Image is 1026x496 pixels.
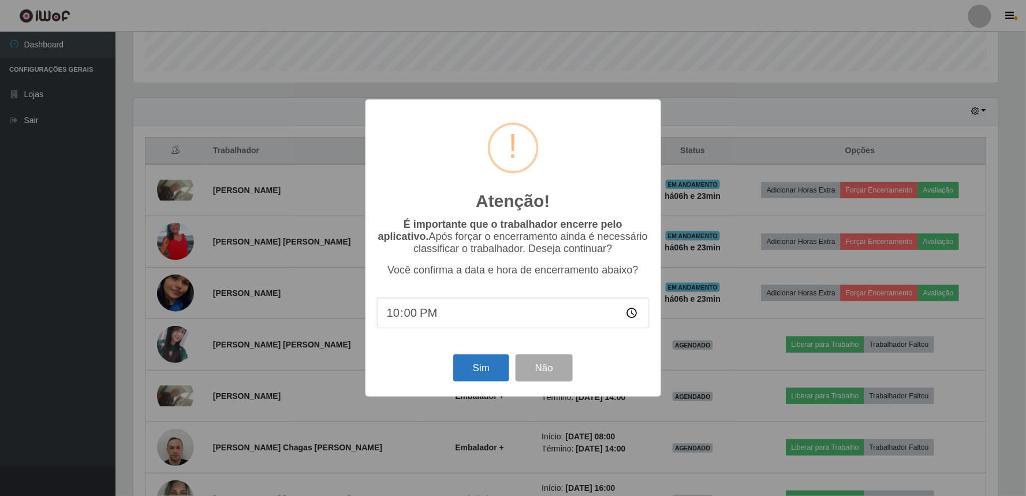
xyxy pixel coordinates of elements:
button: Sim [453,354,509,382]
p: Após forçar o encerramento ainda é necessário classificar o trabalhador. Deseja continuar? [377,219,650,255]
p: Você confirma a data e hora de encerramento abaixo? [377,264,650,276]
b: É importante que o trabalhador encerre pelo aplicativo. [378,219,622,242]
h2: Atenção! [476,191,550,212]
button: Não [516,354,573,382]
